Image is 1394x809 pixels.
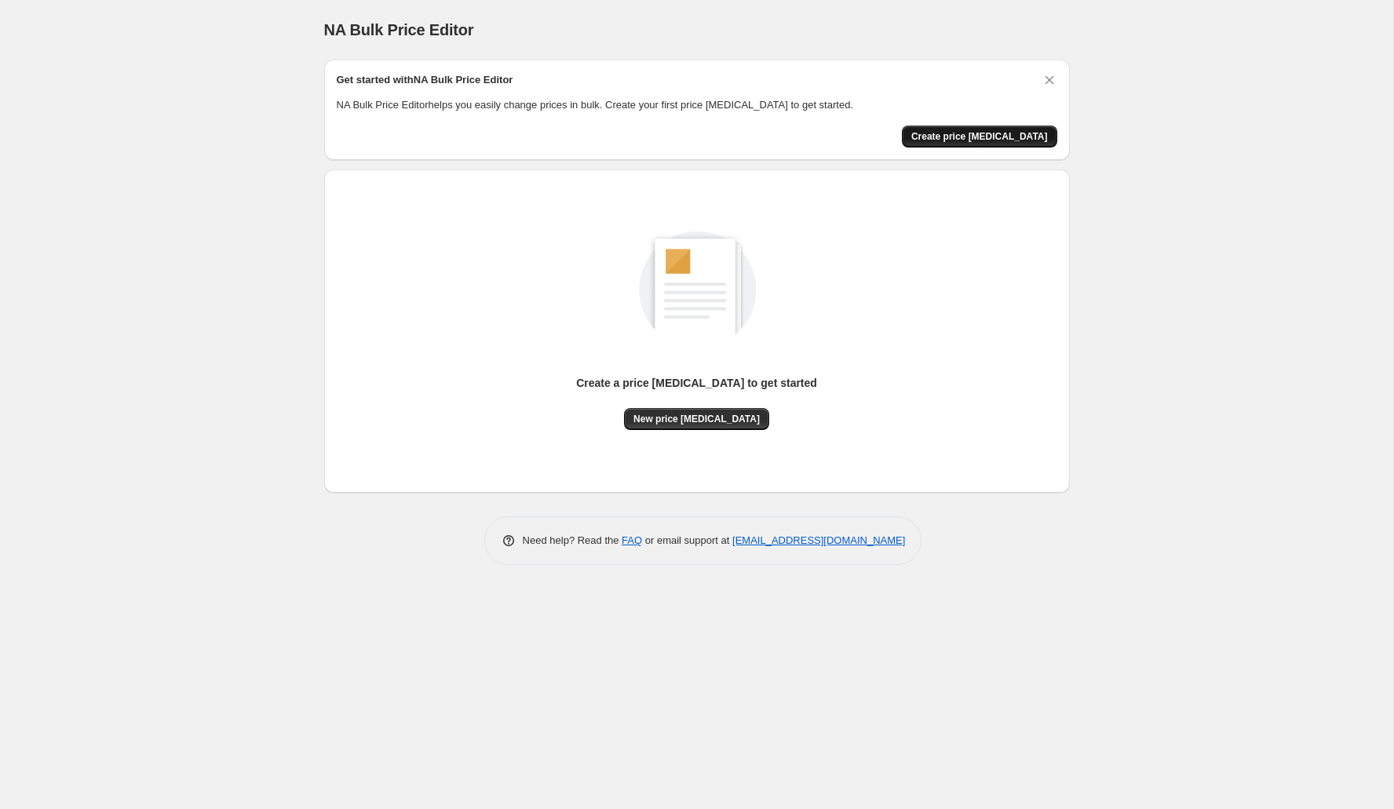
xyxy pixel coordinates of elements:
a: [EMAIL_ADDRESS][DOMAIN_NAME] [732,534,905,546]
p: Create a price [MEDICAL_DATA] to get started [576,375,817,391]
button: Dismiss card [1042,72,1057,88]
a: FAQ [622,534,642,546]
span: NA Bulk Price Editor [324,21,474,38]
button: New price [MEDICAL_DATA] [624,408,769,430]
p: NA Bulk Price Editor helps you easily change prices in bulk. Create your first price [MEDICAL_DAT... [337,97,1057,113]
span: Create price [MEDICAL_DATA] [911,130,1048,143]
span: Need help? Read the [523,534,622,546]
span: New price [MEDICAL_DATA] [633,413,760,425]
span: or email support at [642,534,732,546]
h2: Get started with NA Bulk Price Editor [337,72,513,88]
button: Create price change job [902,126,1057,148]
